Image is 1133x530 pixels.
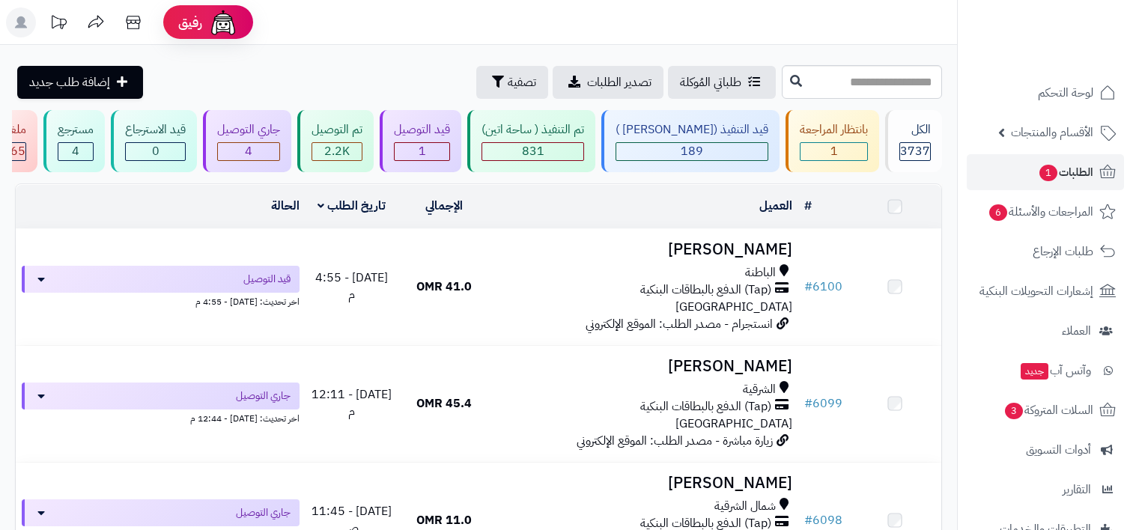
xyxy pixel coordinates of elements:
span: 1 [419,142,426,160]
button: تصفية [476,66,548,99]
span: 0 [152,142,160,160]
a: #6099 [804,395,842,412]
a: الطلبات1 [967,154,1124,190]
span: التقارير [1063,479,1091,500]
span: 831 [522,142,544,160]
img: ai-face.png [208,7,238,37]
div: الكل [899,121,931,138]
div: 0 [126,143,185,160]
span: [DATE] - 12:11 م [312,386,392,421]
span: [DATE] - 4:55 م [315,269,388,304]
span: جاري التوصيل [236,505,291,520]
a: تاريخ الطلب [318,197,386,215]
span: قيد التوصيل [243,272,291,287]
span: الطلبات [1038,162,1093,183]
span: جديد [1021,363,1048,380]
span: 2.2K [324,142,350,160]
div: 1 [395,143,449,160]
a: تم التوصيل 2.2K [294,110,377,172]
span: زيارة مباشرة - مصدر الطلب: الموقع الإلكتروني [577,432,773,450]
span: أدوات التسويق [1026,439,1091,460]
a: قيد الاسترجاع 0 [108,110,200,172]
span: 465 [3,142,25,160]
a: لوحة التحكم [967,75,1124,111]
div: اخر تحديث: [DATE] - 12:44 م [22,409,300,425]
span: الشرقية [743,381,776,398]
div: تم التوصيل [312,121,362,138]
div: اخر تحديث: [DATE] - 4:55 م [22,293,300,308]
a: طلباتي المُوكلة [668,66,776,99]
span: (Tap) الدفع بالبطاقات البنكية [640,398,771,415]
span: وآتس آب [1019,360,1091,381]
span: 1 [1039,165,1057,181]
span: طلبات الإرجاع [1033,241,1093,262]
h3: [PERSON_NAME] [496,241,793,258]
a: التقارير [967,472,1124,508]
span: انستجرام - مصدر الطلب: الموقع الإلكتروني [586,315,773,333]
a: طلبات الإرجاع [967,234,1124,269]
a: الكل3737 [882,110,945,172]
a: جاري التوصيل 4 [200,110,294,172]
a: مسترجع 4 [40,110,108,172]
div: مسترجع [58,121,94,138]
a: وآتس آبجديد [967,353,1124,389]
span: [GEOGRAPHIC_DATA] [675,415,792,433]
span: المراجعات والأسئلة [988,201,1093,222]
a: تحديثات المنصة [40,7,77,41]
a: بانتظار المراجعة 1 [783,110,882,172]
span: إضافة طلب جديد [29,73,110,91]
span: 1 [830,142,838,160]
a: المراجعات والأسئلة6 [967,194,1124,230]
div: ملغي [2,121,26,138]
span: # [804,395,812,412]
a: العميل [759,197,792,215]
a: إشعارات التحويلات البنكية [967,273,1124,309]
a: # [804,197,812,215]
div: 4 [218,143,279,160]
a: قيد التنفيذ ([PERSON_NAME] ) 189 [598,110,783,172]
a: السلات المتروكة3 [967,392,1124,428]
span: طلباتي المُوكلة [680,73,741,91]
span: تصفية [508,73,536,91]
div: قيد التنفيذ ([PERSON_NAME] ) [616,121,768,138]
span: 4 [245,142,252,160]
div: بانتظار المراجعة [800,121,868,138]
span: # [804,511,812,529]
div: قيد الاسترجاع [125,121,186,138]
span: (Tap) الدفع بالبطاقات البنكية [640,281,771,299]
div: 2242 [312,143,362,160]
span: العملاء [1062,320,1091,341]
a: الإجمالي [425,197,463,215]
a: إضافة طلب جديد [17,66,143,99]
span: 41.0 OMR [416,278,472,296]
span: 45.4 OMR [416,395,472,412]
span: لوحة التحكم [1038,82,1093,103]
a: العملاء [967,313,1124,349]
span: الباطنة [745,264,776,281]
span: 6 [989,204,1007,221]
h3: [PERSON_NAME] [496,475,793,492]
span: شمال الشرقية [714,498,776,515]
div: 1 [801,143,867,160]
span: السلات المتروكة [1003,400,1093,421]
a: تصدير الطلبات [553,66,663,99]
div: تم التنفيذ ( ساحة اتين) [482,121,584,138]
span: الأقسام والمنتجات [1011,122,1093,143]
span: جاري التوصيل [236,389,291,403]
span: 11.0 OMR [416,511,472,529]
span: # [804,278,812,296]
a: تم التنفيذ ( ساحة اتين) 831 [464,110,598,172]
div: 189 [616,143,768,160]
img: logo-2.png [1031,42,1119,73]
span: 3 [1005,403,1023,419]
a: #6100 [804,278,842,296]
h3: [PERSON_NAME] [496,358,793,375]
a: #6098 [804,511,842,529]
span: إشعارات التحويلات البنكية [979,281,1093,302]
div: جاري التوصيل [217,121,280,138]
span: 3737 [900,142,930,160]
span: [GEOGRAPHIC_DATA] [675,298,792,316]
span: رفيق [178,13,202,31]
a: قيد التوصيل 1 [377,110,464,172]
div: 465 [3,143,25,160]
